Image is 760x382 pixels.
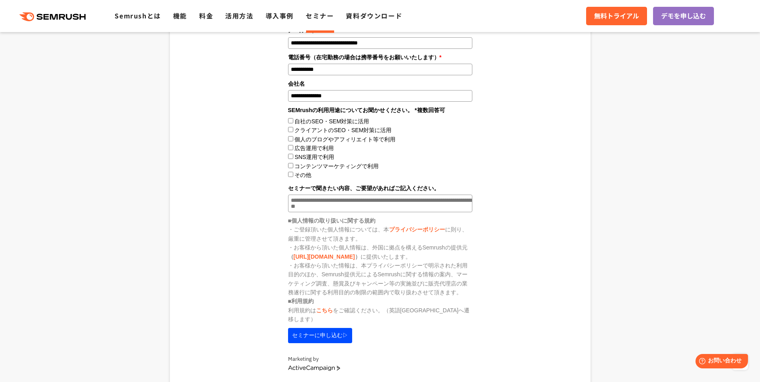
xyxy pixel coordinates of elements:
[288,184,472,193] label: セミナーで聞きたい内容、ご要望があればご記入ください。
[288,253,361,260] strong: （ ）
[266,11,294,20] a: 導入事例
[294,127,391,133] label: クライアントのSEO・SEM対策に活用
[306,11,334,20] a: セミナー
[586,7,647,25] a: 無料トライアル
[294,253,355,260] a: [URL][DOMAIN_NAME]
[294,172,311,178] label: その他
[288,355,472,364] div: Marketing by
[294,145,334,151] label: 広告運用で利用
[689,351,751,373] iframe: Help widget launcher
[653,7,714,25] a: デモを申し込む
[288,53,472,62] label: 電話番号（在宅勤務の場合は携帯番号をお願いいたします）
[316,307,333,314] a: こちら
[173,11,187,20] a: 機能
[294,154,334,160] label: SNS運用で利用
[389,226,445,233] a: プライバシーポリシー
[288,306,472,324] p: 利用規約は をご確認ください。（英語[GEOGRAPHIC_DATA]へ遷移します）
[115,11,161,20] a: Semrushとは
[288,297,472,306] h5: ■利用規約
[199,11,213,20] a: 料金
[288,106,472,115] legend: SEMrushの利用用途についてお聞かせください。 *複数回答可
[288,328,352,343] button: セミナーに申し込む▷
[288,225,472,297] p: ・ご登録頂いた個人情報については、本 に則り、厳重に管理させて頂きます。 ・お客様から頂いた個人情報は、外国に拠点を構えるSemrushの提供元 に提供いたします。 ・お客様から頂いた情報は、本...
[594,11,639,21] span: 無料トライアル
[288,79,472,88] label: 会社名
[294,163,379,169] label: コンテンツマーケティングで利用
[288,216,472,225] h5: ■個人情報の取り扱いに関する規約
[661,11,706,21] span: デモを申し込む
[225,11,253,20] a: 活用方法
[346,11,402,20] a: 資料ダウンロード
[294,136,395,143] label: 個人のブログやアフィリエイト等で利用
[294,118,369,125] label: 自社のSEO・SEM対策に活用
